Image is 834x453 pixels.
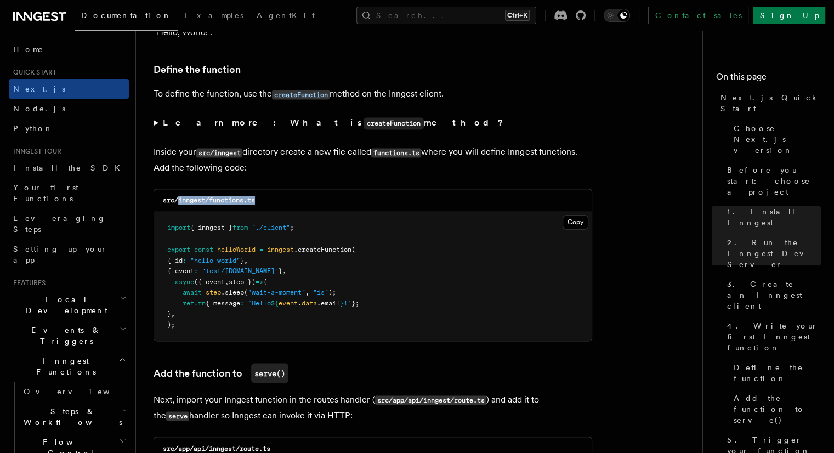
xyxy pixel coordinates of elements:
a: Next.js [9,79,129,99]
span: } [167,309,171,317]
span: ); [328,288,336,296]
button: Steps & Workflows [19,401,129,432]
span: Choose Next.js version [734,123,821,156]
span: step }) [229,278,256,285]
span: "wait-a-moment" [248,288,305,296]
span: 1. Install Inngest [727,206,821,228]
span: Next.js Quick Start [720,92,821,114]
span: return [183,299,206,307]
span: Leveraging Steps [13,214,106,234]
code: src/inngest/functions.ts [163,196,255,204]
a: 1. Install Inngest [723,202,821,233]
span: { [263,278,267,285]
a: Python [9,118,129,138]
span: "./client" [252,224,290,231]
span: Inngest tour [9,147,61,156]
p: Inside your directory create a new file called where you will define Inngest functions. Add the f... [154,144,592,175]
code: src/app/api/inngest/route.ts [375,395,486,405]
span: "hello-world" [190,256,240,264]
span: Steps & Workflows [19,406,122,428]
span: .email [317,299,340,307]
a: 3. Create an Inngest client [723,274,821,316]
span: AgentKit [257,11,315,20]
code: serve [166,411,189,421]
a: createFunction [272,88,330,99]
span: export [167,245,190,253]
button: Inngest Functions [9,351,129,382]
span: }; [351,299,359,307]
p: To define the function, use the method on the Inngest client. [154,86,592,102]
span: Next.js [13,84,65,93]
span: Local Development [9,294,120,316]
span: data [302,299,317,307]
kbd: Ctrl+K [505,10,530,21]
a: Add the function to serve() [729,388,821,430]
a: 4. Write your first Inngest function [723,316,821,358]
span: { event [167,267,194,274]
a: Sign Up [753,7,825,24]
span: Overview [24,387,137,396]
button: Search...Ctrl+K [356,7,536,24]
span: ${ [271,299,279,307]
span: , [282,267,286,274]
span: ( [244,288,248,296]
span: } [240,256,244,264]
a: Install the SDK [9,158,129,178]
span: Inngest Functions [9,355,118,377]
span: . [298,299,302,307]
code: createFunction [272,90,330,99]
button: Local Development [9,290,129,320]
span: , [305,288,309,296]
a: AgentKit [250,3,321,30]
p: Next, import your Inngest function in the routes handler ( ) and add it to the handler so Inngest... [154,392,592,423]
span: import [167,224,190,231]
span: } [279,267,282,274]
span: .sleep [221,288,244,296]
span: , [244,256,248,264]
span: = [259,245,263,253]
span: Your first Functions [13,183,78,203]
code: createFunction [364,117,424,129]
span: Install the SDK [13,163,127,172]
a: Your first Functions [9,178,129,208]
a: Examples [178,3,250,30]
span: Python [13,124,53,133]
span: Quick start [9,68,56,77]
span: { message [206,299,240,307]
span: "1s" [313,288,328,296]
span: event [279,299,298,307]
span: 4. Write your first Inngest function [727,320,821,353]
span: helloWorld [217,245,256,253]
span: ); [167,320,175,328]
button: Toggle dark mode [604,9,630,22]
a: Overview [19,382,129,401]
a: Before you start: choose a project [723,160,821,202]
span: } [340,299,344,307]
h4: On this page [716,70,821,88]
span: from [232,224,248,231]
a: Documentation [75,3,178,31]
span: { id [167,256,183,264]
span: Examples [185,11,243,20]
a: Add the function toserve() [154,363,288,383]
code: src/inngest [196,148,242,157]
button: Events & Triggers [9,320,129,351]
span: `Hello [248,299,271,307]
span: step [206,288,221,296]
a: Contact sales [648,7,748,24]
span: const [194,245,213,253]
span: ( [351,245,355,253]
span: Setting up your app [13,245,107,264]
a: Home [9,39,129,59]
a: Choose Next.js version [729,118,821,160]
span: Documentation [81,11,172,20]
strong: Learn more: What is method? [163,117,506,128]
span: : [194,267,198,274]
span: Node.js [13,104,65,113]
span: , [225,278,229,285]
span: => [256,278,263,285]
span: Features [9,279,46,287]
span: Before you start: choose a project [727,165,821,197]
a: 2. Run the Inngest Dev Server [723,233,821,274]
code: functions.ts [371,148,421,157]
